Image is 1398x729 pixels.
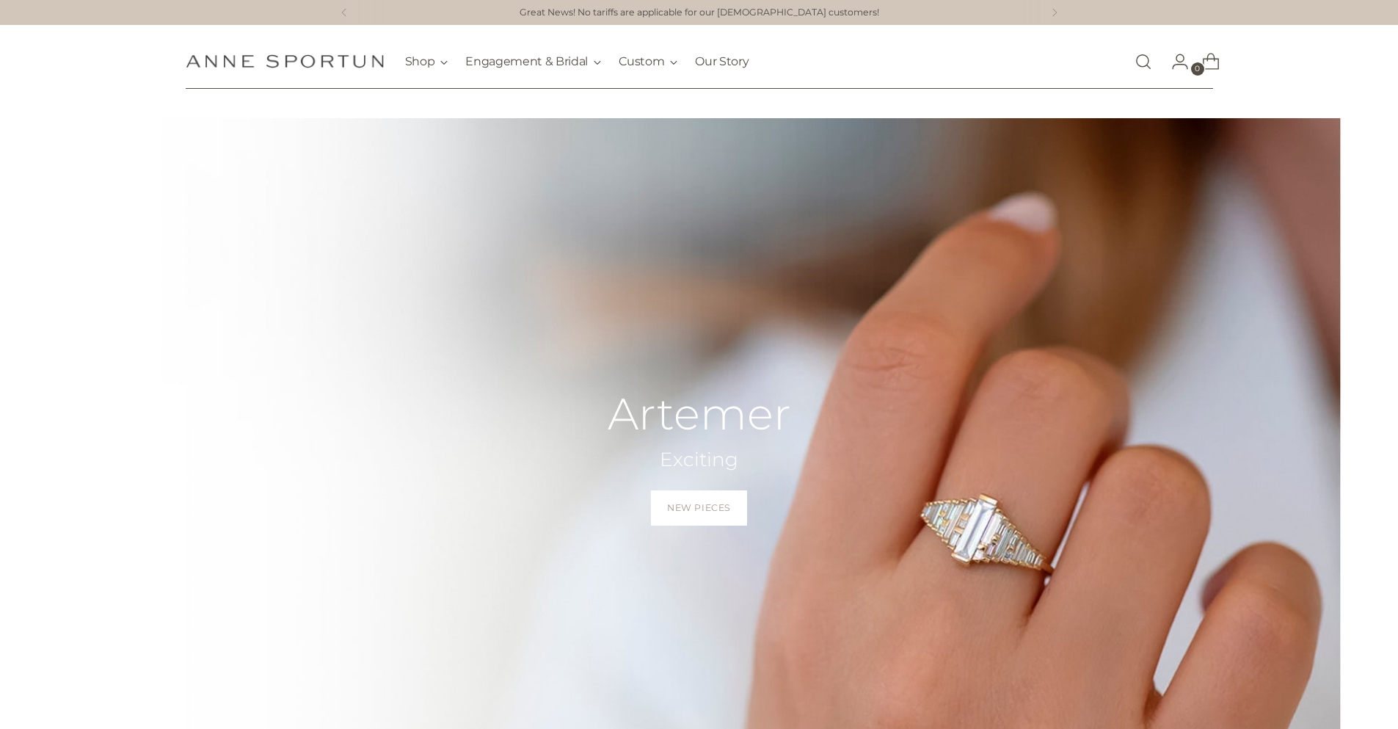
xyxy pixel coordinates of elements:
a: Our Story [695,46,749,78]
a: Go to the account page [1159,47,1189,76]
button: Shop [405,46,448,78]
a: Great News! No tariffs are applicable for our [DEMOGRAPHIC_DATA] customers! [520,6,879,20]
a: Anne Sportun Fine Jewellery [186,54,384,68]
span: New Pieces [667,501,731,515]
button: Engagement & Bridal [465,46,601,78]
span: 0 [1191,62,1204,76]
a: New Pieces [651,490,747,526]
button: Custom [619,46,677,78]
a: Open search modal [1129,47,1158,76]
a: Open cart modal [1190,47,1220,76]
h2: Artemer [608,390,791,438]
h2: Exciting [608,447,791,473]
